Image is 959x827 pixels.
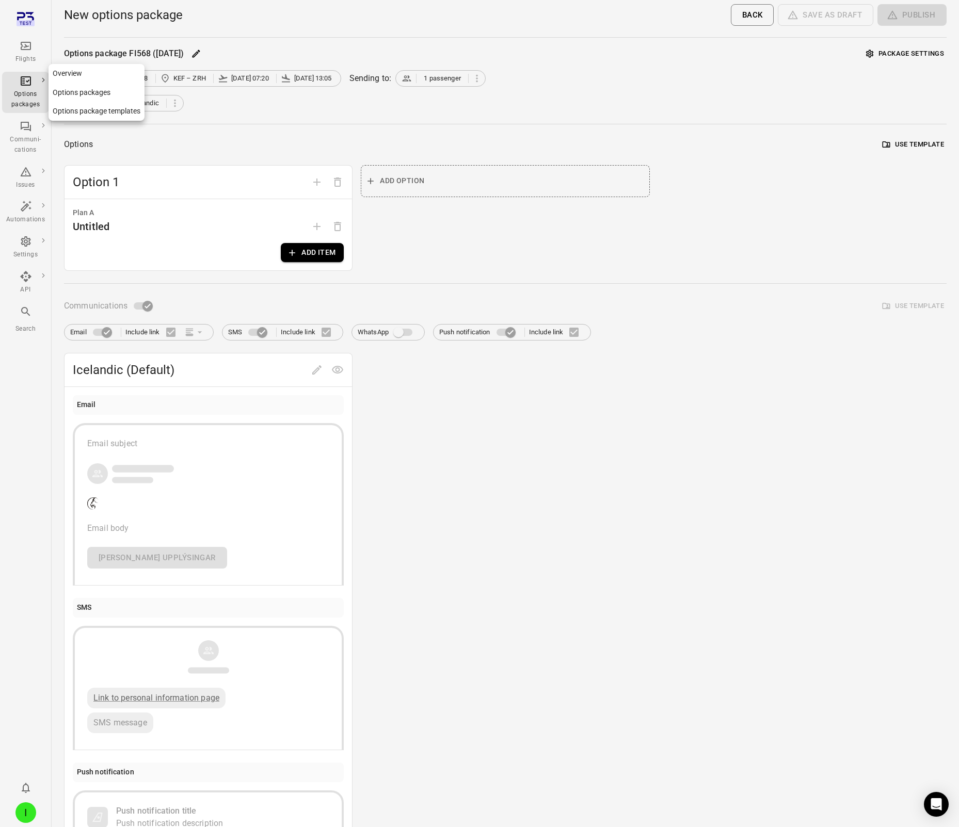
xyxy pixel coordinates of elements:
[73,207,344,219] div: Plan A
[424,73,461,84] span: 1 passenger
[173,73,206,84] span: KEF – ZRH
[731,4,774,26] button: Back
[294,73,332,84] span: [DATE] 13:05
[327,176,348,186] span: Delete option
[64,299,127,313] span: Communications
[64,7,183,23] h1: New options package
[529,321,585,343] label: Include link
[6,180,45,190] div: Issues
[6,54,45,64] div: Flights
[228,322,272,342] label: SMS
[73,174,307,190] span: Option 1
[6,250,45,260] div: Settings
[6,324,45,334] div: Search
[327,364,348,374] span: Preview
[6,215,45,225] div: Automations
[6,89,45,110] div: Options packages
[327,221,348,231] span: Options need to have at least one plan
[70,322,117,342] label: Email
[49,64,145,83] a: Overview
[77,767,134,778] div: Push notification
[11,798,40,827] button: Iris
[125,321,182,343] label: Include link
[49,64,145,121] nav: Local navigation
[49,83,145,102] a: Options packages
[6,285,45,295] div: API
[15,802,36,823] div: I
[188,46,204,61] button: Edit
[307,176,327,186] span: Add option
[73,218,109,235] div: Untitled
[307,364,327,374] span: Edit
[6,135,45,155] div: Communi-cations
[132,98,159,108] span: Icelandic
[281,243,344,262] button: Add item
[924,792,949,817] div: Open Intercom Messenger
[15,777,36,798] button: Notifications
[231,73,269,84] span: [DATE] 07:20
[77,602,91,613] div: SMS
[73,362,307,378] span: Icelandic (Default)
[64,47,184,60] div: Options package FI568 ([DATE])
[77,399,96,411] div: Email
[358,322,419,342] label: WhatsApp
[281,321,337,343] label: Include link
[880,137,947,153] button: Use template
[864,46,947,62] button: Package settings
[439,322,520,342] label: Push notification
[307,221,327,231] span: Add plan
[349,72,392,85] div: Sending to:
[49,102,145,121] a: Options package templates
